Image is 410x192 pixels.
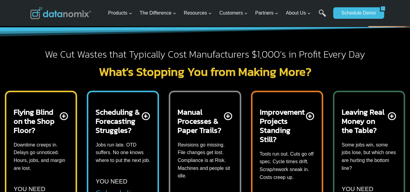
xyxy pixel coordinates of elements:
[3,85,100,189] iframe: Popup CTA
[106,3,330,23] nav: Primary Navigation
[219,9,248,17] span: Customers
[333,7,380,19] a: Schedule Demo
[286,9,311,17] span: About Us
[178,141,232,180] p: Revisions go missing. File changes get lost. Compliance is at Risk. Machines and people sit idle.
[260,107,305,144] h2: Improvement Projects Standing Still?
[319,9,326,23] a: Search
[342,141,396,172] p: Some jobs win, some jobs lose, but which ones are hurting the bottom line?
[260,150,314,181] p: Tools run out. Cuts go off spec. Cycle times drift. Scrap/rework sneak in. Costs creep up.
[137,0,156,6] span: Last Name
[30,7,91,19] img: Datanomix
[140,9,176,17] span: The Difference
[137,75,160,80] span: State/Region
[96,141,150,164] p: Jobs run late. OTD suffers. No one knows where to put the next job.
[255,9,278,17] span: Partners
[178,107,222,135] h2: Manual Processes & Paper Trails?
[68,135,77,140] a: Terms
[30,66,380,78] h2: What’s Stopping You from Making More?
[83,135,102,140] a: Privacy Policy
[96,177,127,186] p: YOU NEED
[184,9,212,17] span: Resources
[108,9,132,17] span: Products
[96,107,141,135] h2: Scheduling & Forecasting Struggles?
[30,48,380,61] h2: We Cut Wastes that Typically Cost Manufacturers $1,000’s in Profit Every Day
[137,25,164,31] span: Phone number
[342,107,387,135] h2: Leaving Real Money on the Table?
